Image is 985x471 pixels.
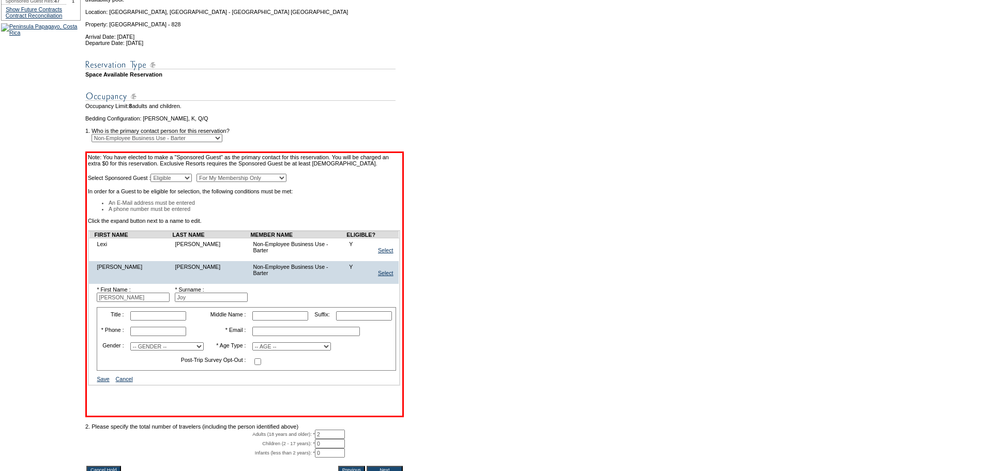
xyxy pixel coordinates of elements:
[172,284,250,305] td: * Surname :
[85,3,404,15] td: Location: [GEOGRAPHIC_DATA], [GEOGRAPHIC_DATA] - [GEOGRAPHIC_DATA] [GEOGRAPHIC_DATA]
[94,261,172,279] td: [PERSON_NAME]
[6,12,63,19] a: Contract Reconciliation
[6,6,62,12] a: Show Future Contracts
[207,340,248,353] td: * Age Type :
[85,439,315,448] td: Children (2 - 17 years): *
[85,58,396,71] img: subTtlResType.gif
[94,238,172,256] td: Lexi
[346,261,375,279] td: Y
[85,90,396,103] img: subTtlOccupancy.gif
[109,206,400,212] li: A phone number must be entered
[97,376,109,382] a: Save
[207,309,248,323] td: Middle Name :
[98,324,126,339] td: * Phone :
[378,247,393,253] a: Select
[172,261,250,279] td: [PERSON_NAME]
[85,121,404,134] td: 1. Who is the primary contact person for this reservation?
[207,324,248,339] td: * Email :
[109,200,400,206] li: An E-Mail address must be entered
[312,309,332,323] td: Suffix:
[85,40,404,46] td: Departure Date: [DATE]
[85,71,404,78] td: Space Available Reservation
[129,103,132,109] span: 8
[94,231,172,238] td: FIRST NAME
[85,115,404,121] td: Bedding Configuration: [PERSON_NAME], K, Q/Q
[250,238,346,256] td: Non-Employee Business Use - Barter
[85,430,315,439] td: Adults (18 years and older): *
[98,309,126,323] td: Title :
[378,270,393,276] a: Select
[250,231,346,238] td: MEMBER NAME
[85,15,404,27] td: Property: [GEOGRAPHIC_DATA] - 828
[85,103,404,109] td: Occupancy Limit: adults and children.
[98,340,126,353] td: Gender :
[116,376,133,382] a: Cancel
[85,423,404,430] td: 2. Please specify the total number of travelers (including the person identified above)
[85,27,404,40] td: Arrival Date: [DATE]
[172,231,250,238] td: LAST NAME
[88,174,400,415] td: Select Sponsored Guest : In order for a Guest to be eligible for selection, the following conditi...
[346,231,375,238] td: ELIGIBLE?
[88,154,401,173] td: Note: You have elected to make a "Sponsored Guest" as the primary contact for this reservation. Y...
[172,238,250,256] td: [PERSON_NAME]
[250,261,346,279] td: Non-Employee Business Use - Barter
[346,238,375,256] td: Y
[94,284,172,305] td: * First Name :
[85,448,315,458] td: Infants (less than 2 years): *
[1,23,81,36] img: Peninsula Papagayo, Costa Rica
[98,354,248,369] td: Post-Trip Survey Opt-Out :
